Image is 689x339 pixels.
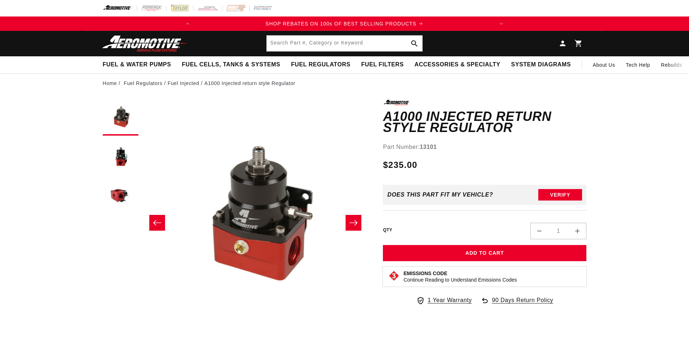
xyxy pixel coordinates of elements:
[414,61,500,69] span: Accessories & Specialty
[420,144,437,150] strong: 13101
[387,192,493,198] div: Does This part fit My vehicle?
[85,17,604,31] slideshow-component: Translation missing: en.sections.announcements.announcement_bar
[511,61,571,69] span: System Diagrams
[506,56,576,73] summary: System Diagrams
[416,296,472,305] a: 1 Year Warranty
[291,61,350,69] span: Fuel Regulators
[407,36,422,51] button: Search Part #, Category or Keyword
[593,62,615,68] span: About Us
[97,56,177,73] summary: Fuel & Water Pumps
[361,61,404,69] span: Fuel Filters
[661,61,682,69] span: Rebuilds
[103,100,139,136] button: Load image 1 in gallery view
[656,56,688,74] summary: Rebuilds
[205,79,295,87] li: A1000 Injected return style Regulator
[149,215,165,231] button: Slide left
[103,79,586,87] nav: breadcrumbs
[403,270,517,283] button: Emissions CodeContinue Reading to Understand Emissions Codes
[492,296,553,312] span: 90 Days Return Policy
[346,215,361,231] button: Slide right
[195,20,494,28] a: SHOP REBATES ON 100s OF BEST SELLING PRODUCTS
[481,296,553,312] a: 90 Days Return Policy
[195,20,494,28] div: Announcement
[168,79,204,87] li: Fuel Injected
[428,296,472,305] span: 1 Year Warranty
[103,61,171,69] span: Fuel & Water Pumps
[587,56,620,74] a: About Us
[383,159,417,171] span: $235.00
[383,245,586,261] button: Add to Cart
[383,227,392,233] label: QTY
[626,61,650,69] span: Tech Help
[195,20,494,28] div: 1 of 2
[266,21,417,27] span: SHOP REBATES ON 100s OF BEST SELLING PRODUCTS
[620,56,656,74] summary: Tech Help
[388,270,400,282] img: Emissions code
[124,79,168,87] li: Fuel Regulators
[403,277,517,283] p: Continue Reading to Understand Emissions Codes
[177,56,286,73] summary: Fuel Cells, Tanks & Systems
[182,61,280,69] span: Fuel Cells, Tanks & Systems
[494,17,508,31] button: Translation missing: en.sections.announcements.next_announcement
[383,111,586,133] h1: A1000 Injected return style Regulator
[267,36,422,51] input: Search Part #, Category or Keyword
[403,270,447,276] strong: Emissions Code
[103,179,139,215] button: Load image 3 in gallery view
[103,79,117,87] a: Home
[538,189,582,201] button: Verify
[356,56,409,73] summary: Fuel Filters
[103,139,139,175] button: Load image 2 in gallery view
[409,56,506,73] summary: Accessories & Specialty
[100,35,190,52] img: Aeromotive
[286,56,356,73] summary: Fuel Regulators
[383,142,586,152] div: Part Number:
[181,17,195,31] button: Translation missing: en.sections.announcements.previous_announcement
